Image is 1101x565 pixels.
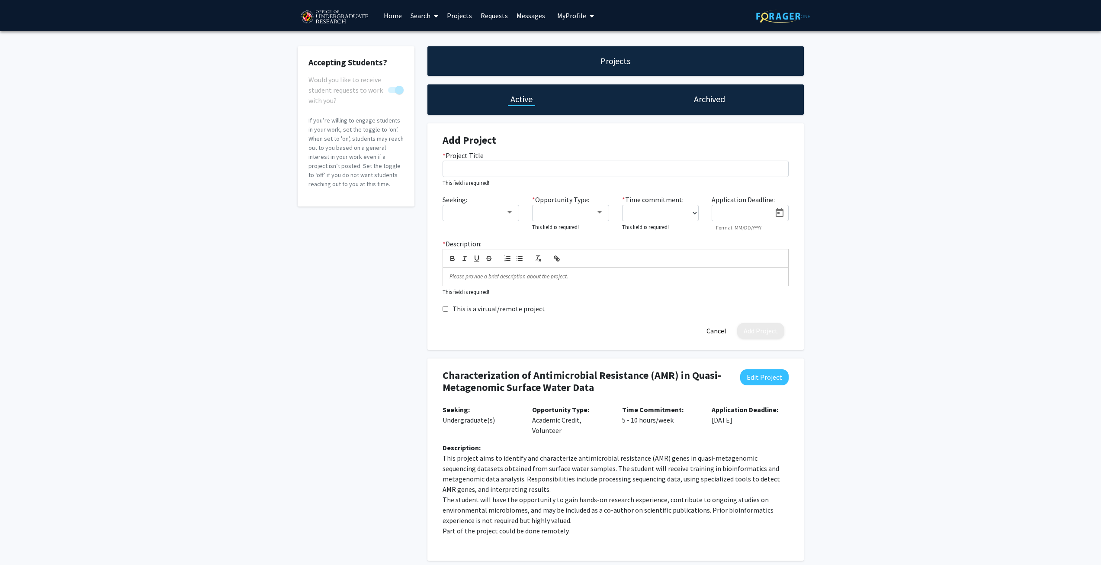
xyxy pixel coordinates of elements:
label: This is a virtual/remote project [453,303,545,314]
button: Open calendar [771,205,788,221]
p: Part of the project could be done remotely. [443,526,789,536]
p: [DATE] [712,404,789,425]
label: Project Title [443,150,484,161]
p: If you’re willing to engage students in your work, set the toggle to ‘on’. When set to 'on', stud... [308,116,404,189]
h1: Archived [694,93,725,105]
p: The student will have the opportunity to gain hands-on research experience, contribute to ongoing... [443,494,789,526]
h4: Characterization of Antimicrobial Resistance (AMR) in Quasi-Metagenomic Surface Water Data [443,369,726,394]
b: Time Commitment: [622,405,684,414]
b: Seeking: [443,405,470,414]
button: Cancel [700,323,733,339]
div: You cannot turn this off while you have active projects. [308,74,404,95]
h1: Active [510,93,533,105]
img: ForagerOne Logo [756,10,810,23]
strong: Add Project [443,133,496,147]
a: Search [406,0,443,31]
button: Add Project [737,323,784,339]
button: Edit Project [740,369,789,385]
a: Messages [512,0,549,31]
small: This field is required! [622,223,669,230]
a: Home [379,0,406,31]
h2: Accepting Students? [308,57,404,68]
iframe: Chat [6,526,37,559]
label: Application Deadline: [712,194,775,205]
a: Projects [443,0,476,31]
mat-hint: Format: MM/DD/YYYY [716,225,761,231]
label: Time commitment: [622,194,684,205]
h1: Projects [600,55,630,67]
p: This project aims to identify and characterize antimicrobial resistance (AMR) genes in quasi-meta... [443,453,789,494]
img: University of Maryland Logo [298,6,371,28]
small: This field is required! [443,288,489,295]
small: This field is required! [532,223,579,230]
p: Academic Credit, Volunteer [532,404,609,436]
p: 5 - 10 hours/week [622,404,699,425]
small: This field is required! [443,179,489,186]
span: Would you like to receive student requests to work with you? [308,74,385,106]
label: Opportunity Type: [532,194,589,205]
b: Application Deadline: [712,405,778,414]
a: Requests [476,0,512,31]
label: Description: [443,239,481,249]
b: Opportunity Type: [532,405,589,414]
span: My Profile [557,11,586,20]
p: Undergraduate(s) [443,404,520,425]
label: Seeking: [443,194,467,205]
div: Description: [443,442,789,453]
